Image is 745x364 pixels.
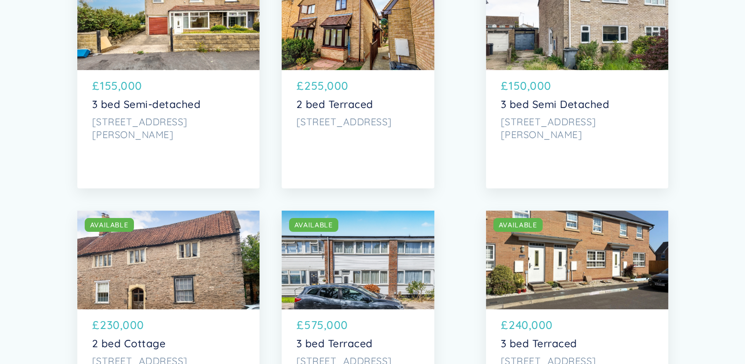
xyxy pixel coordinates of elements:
p: £ [296,77,304,94]
p: [STREET_ADDRESS] [296,115,420,128]
p: [STREET_ADDRESS][PERSON_NAME] [92,115,245,141]
p: £ [296,317,304,333]
p: £ [92,317,99,333]
p: 3 bed Semi Detached [501,98,653,110]
p: 3 bed Terraced [296,337,420,350]
p: 155,000 [100,77,142,94]
p: 2 bed Cottage [92,337,245,350]
div: AVAILABLE [294,220,333,230]
p: £ [501,77,508,94]
p: 230,000 [100,317,144,333]
p: 240,000 [509,317,553,333]
p: 3 bed Terraced [501,337,653,350]
div: AVAILABLE [90,220,129,230]
p: £ [501,317,508,333]
p: 3 bed Semi-detached [92,98,245,110]
p: 150,000 [509,77,551,94]
p: 255,000 [304,77,349,94]
div: AVAILABLE [499,220,537,230]
p: 2 bed Terraced [296,98,420,110]
p: £ [92,77,99,94]
p: 575,000 [304,317,348,333]
p: [STREET_ADDRESS][PERSON_NAME] [501,115,653,141]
